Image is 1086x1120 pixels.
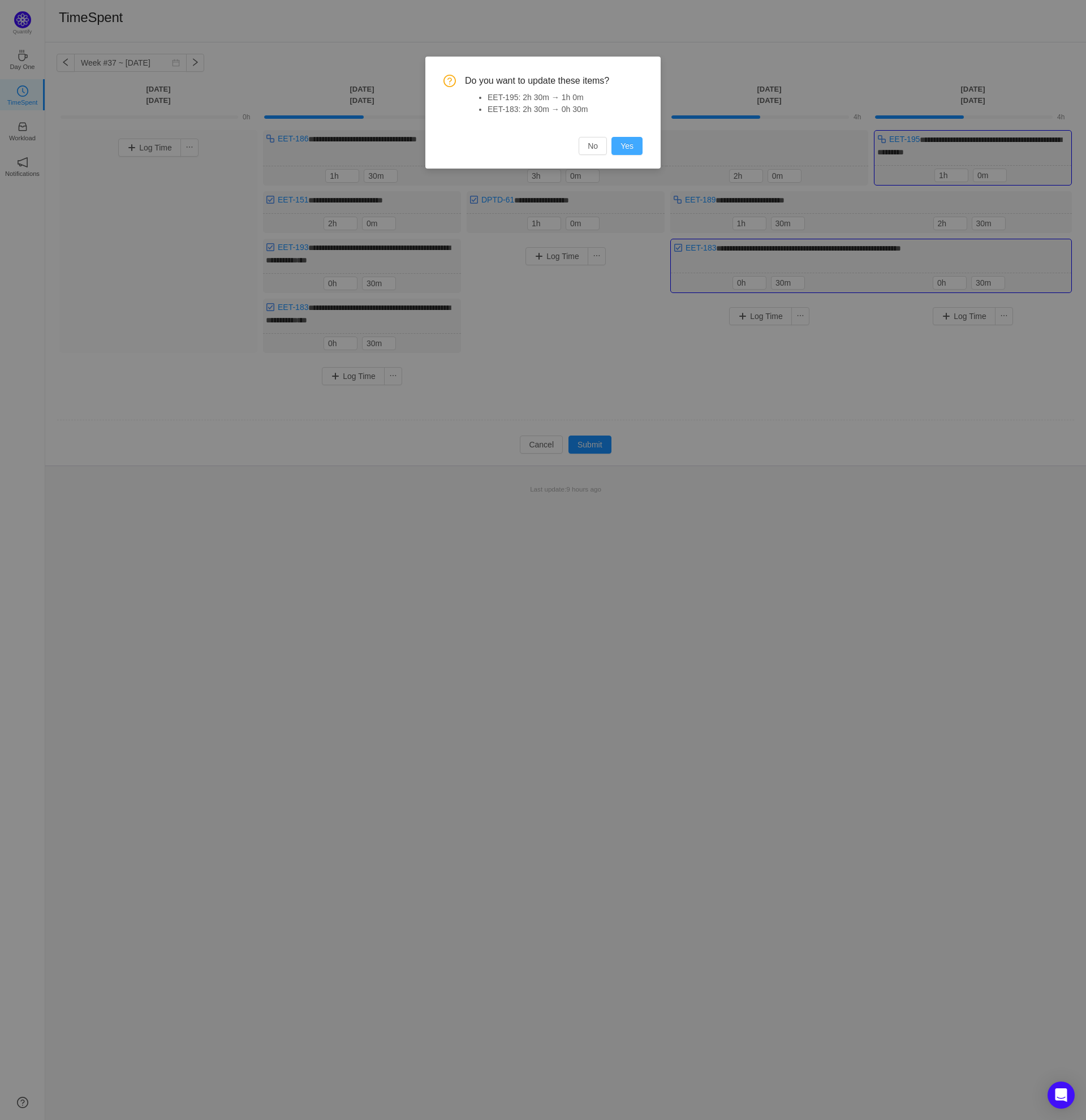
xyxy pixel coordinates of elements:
[443,75,456,87] i: icon: question-circle
[579,137,607,155] button: No
[488,92,643,104] li: EET-195: 2h 30m → 1h 0m
[488,104,643,115] li: EET-183: 2h 30m → 0h 30m
[1048,1082,1075,1109] div: Open Intercom Messenger
[465,75,643,87] span: Do you want to update these items?
[611,137,643,155] button: Yes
